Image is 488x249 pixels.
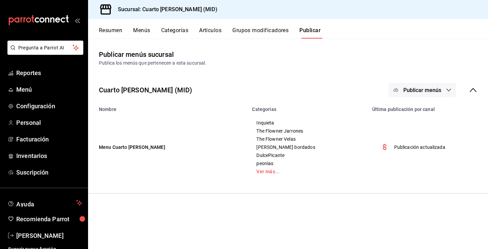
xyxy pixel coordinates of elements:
button: Grupos modificadores [232,27,289,39]
div: Cuarto [PERSON_NAME] (MID) [99,85,192,95]
td: Menu Cuarto [PERSON_NAME] [88,112,248,182]
span: DulcePicante [256,153,359,158]
h3: Sucursal: Cuarto [PERSON_NAME] (MID) [112,5,217,14]
th: Categorías [248,103,368,112]
span: The Flowner Velas [256,137,359,141]
button: open_drawer_menu [75,18,80,23]
span: Reportes [16,68,82,77]
span: [PERSON_NAME] bordados [256,145,359,150]
span: The Flowner Jarrones [256,129,359,133]
span: Inquieta [256,120,359,125]
div: Publica los menús que pertenecen a esta sucursal. [99,60,477,67]
div: navigation tabs [99,27,488,39]
span: Publicar menús [403,87,441,93]
a: Ver más... [256,169,359,174]
span: Personal [16,118,82,127]
button: Publicar menús [388,83,456,97]
div: Publicar menús sucursal [99,49,174,60]
span: Recomienda Parrot [16,214,82,224]
button: Publicar [299,27,321,39]
span: peonias [256,161,359,166]
button: Resumen [99,27,122,39]
button: Pregunta a Parrot AI [7,41,83,55]
span: Suscripción [16,168,82,177]
th: Última publicación por canal [368,103,488,112]
button: Menús [133,27,150,39]
span: Inventarios [16,151,82,160]
span: Configuración [16,101,82,111]
button: Categorías [161,27,189,39]
table: menu maker table for brand [88,103,488,182]
span: Menú [16,85,82,94]
span: Ayuda [16,199,73,207]
span: Facturación [16,135,82,144]
a: Pregunta a Parrot AI [5,49,83,56]
button: Artículos [199,27,221,39]
span: [PERSON_NAME] [16,231,82,240]
span: Pregunta a Parrot AI [18,44,73,51]
p: Publicación actualizada [394,144,445,151]
th: Nombre [88,103,248,112]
